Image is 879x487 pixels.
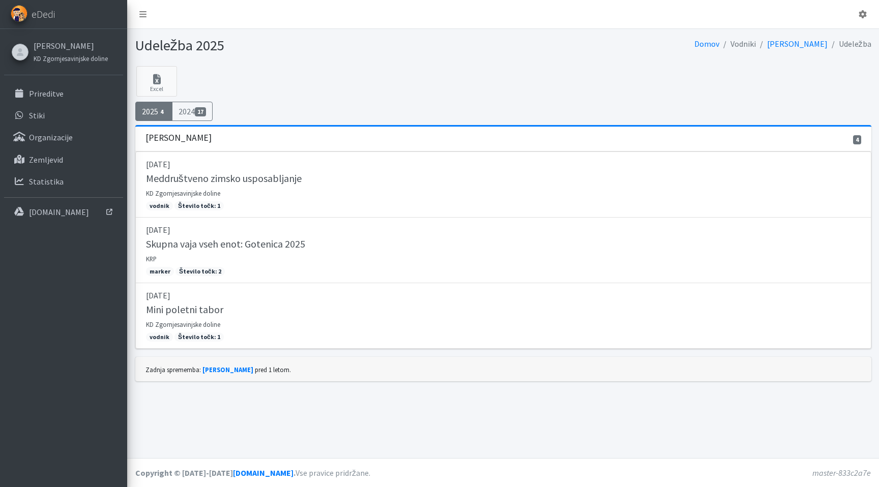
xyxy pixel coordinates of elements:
a: [DATE] Skupna vaja vseh enot: Gotenica 2025 KRP marker Število točk: 2 [135,218,871,283]
span: eDedi [32,7,55,22]
p: [DATE] [146,158,861,170]
img: eDedi [11,5,27,22]
span: 17 [195,107,206,116]
h3: [PERSON_NAME] [145,133,212,143]
span: Število točk: 1 [174,201,224,210]
h1: Udeležba 2025 [135,37,500,54]
span: vodnik [146,332,173,342]
p: [DATE] [146,289,861,301]
a: Prireditve [4,83,123,104]
span: 4 [853,135,861,144]
a: [DOMAIN_NAME] [233,468,294,478]
a: [PERSON_NAME] [202,366,253,374]
p: Stiki [29,110,45,120]
span: Število točk: 1 [174,332,224,342]
a: Domov [694,39,719,49]
p: Organizacije [29,132,73,142]
li: Vodniki [719,37,756,51]
a: Organizacije [4,127,123,147]
a: [PERSON_NAME] [34,40,108,52]
small: Zadnja sprememba: pred 1 letom. [145,366,291,374]
a: [DATE] Meddruštveno zimsko usposabljanje KD Zgornjesavinjske doline vodnik Število točk: 1 [135,151,871,218]
h5: Mini poletni tabor [146,303,223,316]
h5: Meddruštveno zimsko usposabljanje [146,172,302,185]
p: Statistika [29,176,64,187]
a: [DOMAIN_NAME] [4,202,123,222]
p: Prireditve [29,88,64,99]
span: 4 [158,107,166,116]
a: Excel [136,66,177,97]
span: Število točk: 2 [175,267,225,276]
p: [DOMAIN_NAME] [29,207,89,217]
small: KD Zgornjesavinjske doline [34,54,108,63]
a: [DATE] Mini poletni tabor KD Zgornjesavinjske doline vodnik Število točk: 1 [135,283,871,349]
strong: Copyright © [DATE]-[DATE] . [135,468,296,478]
a: 202417 [172,102,213,121]
li: Udeležba [828,37,871,51]
a: [PERSON_NAME] [767,39,828,49]
span: marker [146,267,174,276]
span: vodnik [146,201,173,210]
p: [DATE] [146,224,861,236]
p: Zemljevid [29,155,63,165]
a: Stiki [4,105,123,126]
small: KD Zgornjesavinjske doline [146,189,220,197]
a: Zemljevid [4,149,123,170]
a: KD Zgornjesavinjske doline [34,52,108,64]
a: Statistika [4,171,123,192]
small: KD Zgornjesavinjske doline [146,320,220,328]
h5: Skupna vaja vseh enot: Gotenica 2025 [146,238,305,250]
em: master-833c2a7e [812,468,871,478]
a: 20254 [135,102,173,121]
footer: Vse pravice pridržane. [127,458,879,487]
small: KRP [146,255,157,263]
